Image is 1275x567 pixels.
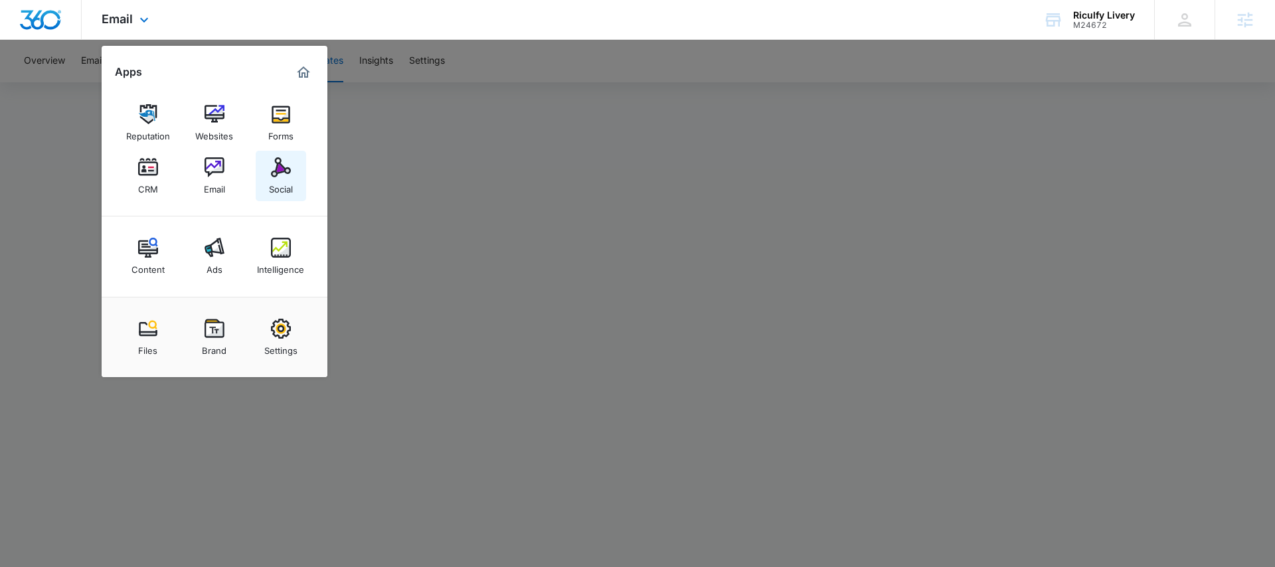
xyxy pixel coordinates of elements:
[256,98,306,148] a: Forms
[138,339,157,356] div: Files
[256,231,306,282] a: Intelligence
[207,258,222,275] div: Ads
[189,151,240,201] a: Email
[1073,21,1135,30] div: account id
[264,339,297,356] div: Settings
[189,98,240,148] a: Websites
[123,151,173,201] a: CRM
[1073,10,1135,21] div: account name
[256,312,306,363] a: Settings
[202,339,226,356] div: Brand
[115,66,142,78] h2: Apps
[269,177,293,195] div: Social
[268,124,294,141] div: Forms
[102,12,133,26] span: Email
[195,124,233,141] div: Websites
[189,231,240,282] a: Ads
[204,177,225,195] div: Email
[123,98,173,148] a: Reputation
[256,151,306,201] a: Social
[123,231,173,282] a: Content
[293,62,314,83] a: Marketing 360® Dashboard
[189,312,240,363] a: Brand
[138,177,158,195] div: CRM
[123,312,173,363] a: Files
[131,258,165,275] div: Content
[257,258,304,275] div: Intelligence
[126,124,170,141] div: Reputation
